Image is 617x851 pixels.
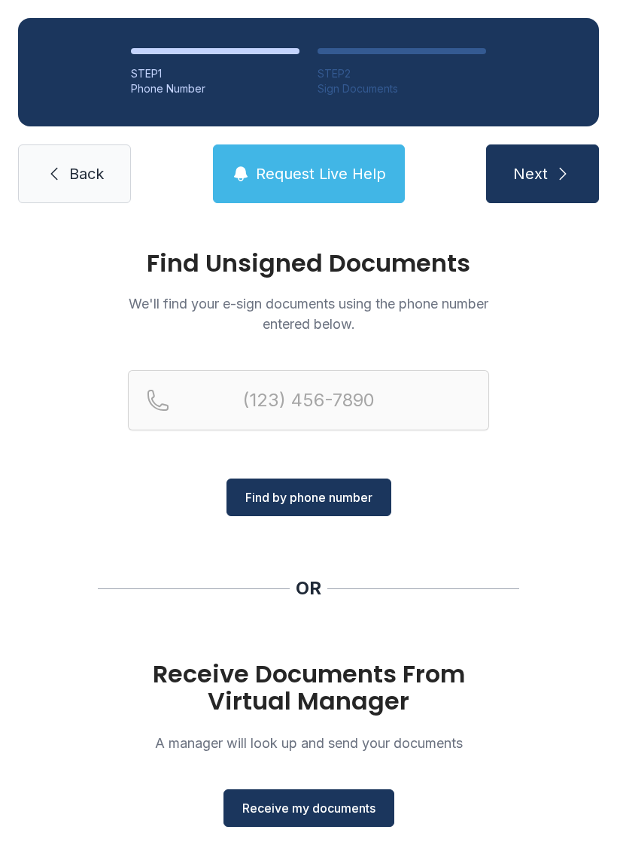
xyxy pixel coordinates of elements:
[69,163,104,184] span: Back
[296,576,321,600] div: OR
[318,66,486,81] div: STEP 2
[318,81,486,96] div: Sign Documents
[128,733,489,753] p: A manager will look up and send your documents
[128,293,489,334] p: We'll find your e-sign documents using the phone number entered below.
[256,163,386,184] span: Request Live Help
[128,661,489,715] h1: Receive Documents From Virtual Manager
[242,799,375,817] span: Receive my documents
[131,81,299,96] div: Phone Number
[513,163,548,184] span: Next
[128,370,489,430] input: Reservation phone number
[128,251,489,275] h1: Find Unsigned Documents
[131,66,299,81] div: STEP 1
[245,488,372,506] span: Find by phone number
